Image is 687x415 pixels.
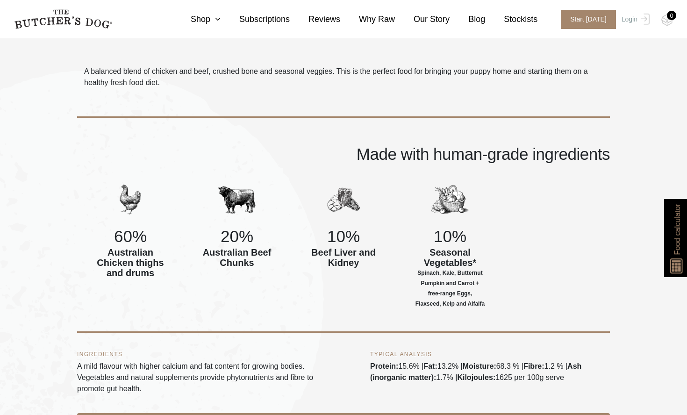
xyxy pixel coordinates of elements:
[450,13,485,26] a: Blog
[370,351,610,394] div: 15.6% | 13.2% | 68.3 % | 1.2 % | 1.7% | 1625 per 100g serve
[218,181,256,218] img: TBD_Beef.png
[397,228,503,245] h4: 10%
[463,362,496,370] b: Moisture:
[84,66,603,88] p: A balanced blend of chicken and beef, crushed bone and seasonal veggies. This is the perfect food...
[172,13,221,26] a: Shop
[184,228,290,245] h4: 20%
[395,13,450,26] a: Our Story
[561,10,616,29] span: Start [DATE]
[672,204,683,255] span: Food calculator
[202,247,272,268] h6: Australian Beef Chunks
[667,11,676,20] div: 0
[415,247,485,309] h6: Seasonal Vegetables*
[661,14,673,26] img: TBD_Cart-Empty.png
[112,181,149,218] img: TBD_Chicken.png
[308,247,379,268] h6: Beef Liver and Kidney
[77,361,317,394] p: A mild flavour with higher calcium and fat content for growing bodies. Vegetables and natural sup...
[340,13,395,26] a: Why Raw
[290,13,340,26] a: Reviews
[370,351,610,357] h5: TYPICAL ANALYSIS
[221,13,290,26] a: Subscriptions
[325,181,362,218] img: TBD_Heart-Liver.png
[290,228,397,245] h4: 10%
[77,351,317,357] h5: INGREDIENTS
[523,362,544,370] b: Fibre:
[415,268,485,309] span: Spinach, Kale, Butternut Pumpkin and Carrot + free-range Eggs, Flaxseed, Kelp and Alfalfa
[77,146,610,162] h4: Made with human-grade ingredients
[423,362,437,370] b: Fat:
[457,373,495,381] b: Kilojoules:
[95,247,165,278] h6: Australian Chicken thighs and drums
[551,10,619,29] a: Start [DATE]
[619,10,650,29] a: Login
[431,181,469,218] img: TBD_Vegetables.png
[77,228,184,245] h4: 60%
[485,13,537,26] a: Stockists
[370,362,398,370] b: Protein:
